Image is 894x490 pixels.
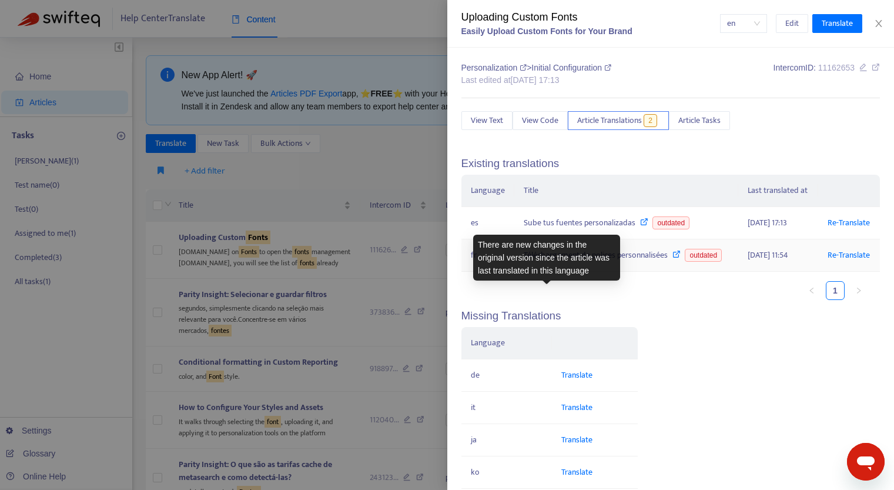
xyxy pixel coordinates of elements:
[461,157,880,171] h5: Existing translations
[644,114,657,127] span: 2
[561,433,592,446] a: Translate
[678,114,721,127] span: Article Tasks
[461,63,532,72] span: Personalization >
[531,63,611,72] span: Initial Configuration
[776,14,808,33] button: Edit
[812,14,862,33] button: Translate
[568,111,669,130] button: Article Translations2
[461,175,515,207] th: Language
[461,424,552,456] td: ja
[461,239,515,272] td: fr
[826,282,844,299] a: 1
[461,309,880,323] h5: Missing Translations
[524,216,729,229] div: Sube tus fuentes personalizadas
[561,465,592,479] a: Translate
[802,281,821,300] button: left
[522,114,558,127] span: View Code
[774,62,880,86] div: Intercom ID:
[461,74,612,86] div: Last edited at [DATE] 17:13
[738,175,818,207] th: Last translated at
[461,25,720,38] div: Easily Upload Custom Fonts for Your Brand
[849,281,868,300] button: right
[802,281,821,300] li: Previous Page
[785,17,799,30] span: Edit
[577,114,642,127] span: Article Translations
[822,17,853,30] span: Translate
[738,239,818,272] td: [DATE] 11:54
[669,111,730,130] button: Article Tasks
[874,19,883,28] span: close
[473,235,620,281] div: There are new changes in the original version since the article was last translated in this language
[847,443,885,481] iframe: Button to launch messaging window
[524,249,729,262] div: Téléchargement de polices personnalisées
[826,281,845,300] li: 1
[849,281,868,300] li: Next Page
[808,287,815,294] span: left
[461,392,552,424] td: it
[461,359,552,392] td: de
[828,248,870,262] a: Re-Translate
[855,287,862,294] span: right
[685,249,722,262] span: outdated
[561,368,592,382] a: Translate
[870,18,887,29] button: Close
[461,456,552,489] td: ko
[513,111,568,130] button: View Code
[471,114,503,127] span: View Text
[461,111,513,130] button: View Text
[727,15,760,32] span: en
[461,327,552,359] th: Language
[461,207,515,239] td: es
[514,175,738,207] th: Title
[738,207,818,239] td: [DATE] 17:13
[818,63,855,72] span: 11162653
[461,9,720,25] div: Uploading Custom Fonts
[828,216,870,229] a: Re-Translate
[561,401,592,414] a: Translate
[652,216,689,229] span: outdated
